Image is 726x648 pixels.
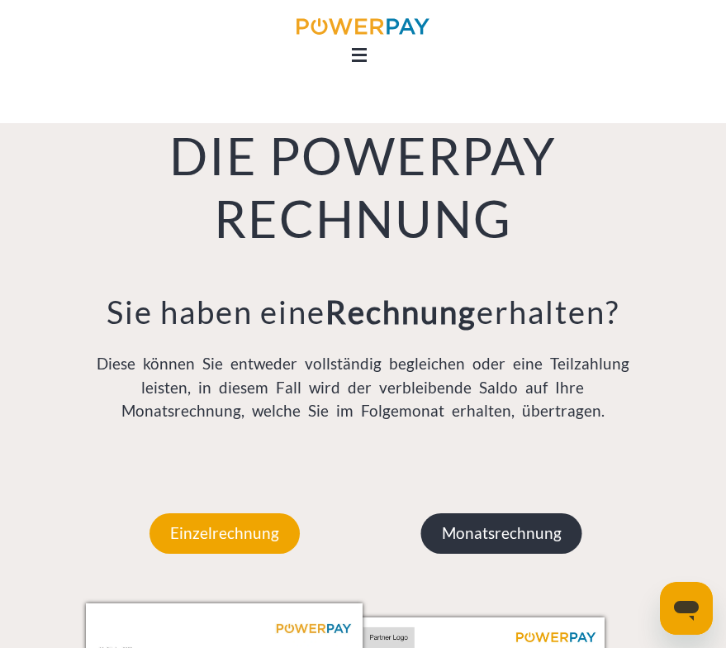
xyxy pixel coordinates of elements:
p: Diese können Sie entweder vollständig begleichen oder eine Teilzahlung leisten, in diesem Fall wi... [86,352,640,422]
img: logo-powerpay.svg [297,18,429,35]
iframe: Schaltfläche zum Öffnen des Messaging-Fensters [660,582,713,635]
h1: DIE POWERPAY RECHNUNG [86,125,640,251]
b: Rechnung [325,293,477,331]
p: Monatsrechnung [421,513,582,553]
h3: Sie haben eine erhalten? [86,293,640,332]
p: Einzelrechnung [149,513,300,553]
